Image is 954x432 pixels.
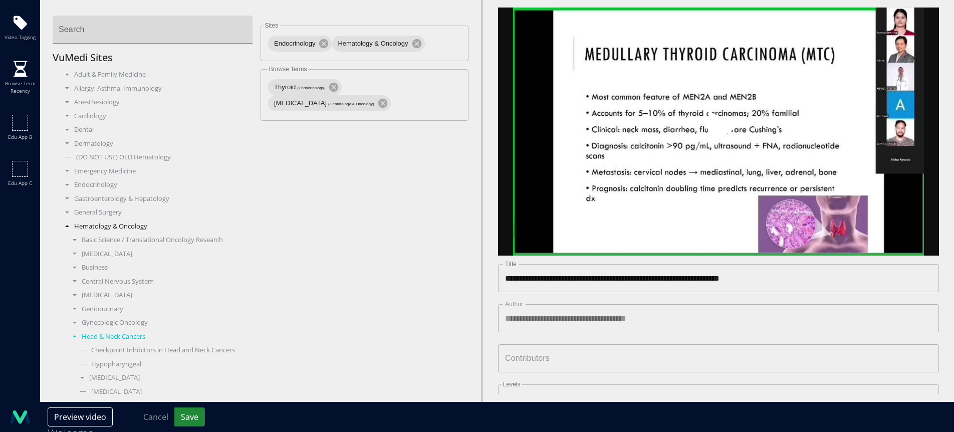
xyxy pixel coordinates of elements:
button: Play Video [628,83,809,181]
div: Hypopharyngeal [75,359,253,369]
button: Preview video [48,407,113,426]
label: Sites [263,23,280,29]
div: Thyroid(Endocrinology) [268,79,342,95]
div: Anesthesiology [60,97,253,107]
button: Save [174,407,205,426]
span: Hematology & Oncology [332,39,414,49]
div: [MEDICAL_DATA](Hematology & Oncology) [268,95,391,111]
div: Checkpoint Inhibitors in Head and Neck Cancers [75,345,253,355]
div: Cardiology [60,111,253,121]
div: Allergy, Asthma, Immunology [60,84,253,94]
div: Hematology & Oncology [332,36,424,52]
video-js: Video Player [498,8,939,256]
label: Browse Terms [268,66,309,72]
div: (DO NOT USE) OLD Hematology [60,152,253,162]
div: General Surgery [60,207,253,218]
div: [MEDICAL_DATA] [75,387,253,397]
div: Head & Neck Cancers [68,332,253,342]
div: Dental [60,125,253,135]
span: Browse term recency [3,80,38,95]
div: Business [68,263,253,273]
span: Video tagging [5,34,36,41]
span: Edu app b [8,133,32,141]
div: [MEDICAL_DATA] [75,373,253,383]
h5: VuMedi Sites [53,52,261,64]
button: Cancel [137,407,175,426]
label: Levels [502,381,522,387]
span: Thyroid [268,82,331,92]
div: Gynecologic Oncology [68,318,253,328]
img: logo [10,407,30,427]
div: Hematology & Oncology [60,222,253,232]
span: ( Hematology & Oncology ) [328,102,374,106]
span: ( Endocrinology ) [297,86,325,90]
div: [MEDICAL_DATA] [68,249,253,259]
div: Endocrinology [268,36,332,52]
span: Endocrinology [268,39,321,49]
div: Emergency Medicine [60,166,253,176]
div: Endocrinology [60,180,253,190]
div: Dermatology [60,139,253,149]
div: Genitourinary [68,304,253,314]
div: Gastroenterology & Hepatology [60,194,253,204]
div: Adult & Family Medicine [60,70,253,80]
span: Edu app c [8,179,32,187]
div: [MEDICAL_DATA] [68,290,253,300]
div: Basic Science / Translational Oncology Research [68,235,253,245]
span: [MEDICAL_DATA] [268,98,380,108]
div: Central Nervous System [68,277,253,287]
